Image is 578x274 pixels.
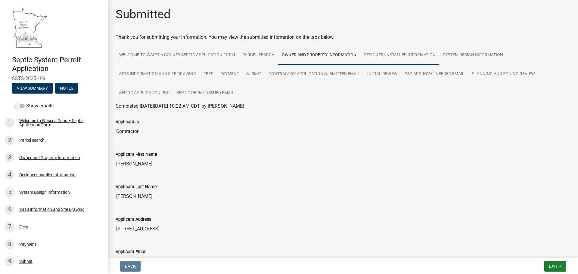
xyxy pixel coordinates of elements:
[116,34,571,41] div: Thank you for submitting your information. You may view the submitted information on the tabs below.
[19,119,99,127] div: Welcome to Waseca County Septic Application Form
[468,65,538,84] a: Planning and Zoning Review
[5,118,14,128] div: 1
[5,170,14,180] div: 4
[116,250,147,254] label: Applicant Email
[12,83,53,94] button: View Summary
[5,257,14,266] div: 9
[200,65,217,84] a: Fees
[19,155,80,160] div: Owner and Property Information
[116,217,151,222] label: Applicant Address
[116,65,200,84] a: SSTS Information and Site Drawing
[549,264,558,269] span: Exit
[12,75,96,81] span: SSTS-2025-109
[116,46,239,65] a: Welcome to Waseca County Septic Application Form
[278,46,360,65] a: Owner and Property Information
[173,84,238,103] a: Septic Permit Issued email
[55,86,78,91] wm-modal-confirm: Notes
[439,46,507,65] a: System Design Information
[12,56,104,73] h4: Septic System Permit Application
[19,173,76,177] div: Designer/Installer Information
[19,207,85,211] div: SSTS Information and Site Drawing
[19,138,45,142] div: Parcel search
[116,185,157,189] label: Applicant Last Name
[19,259,33,263] div: Submit
[19,242,36,246] div: Payment
[5,239,14,249] div: 8
[5,153,14,162] div: 3
[55,83,78,94] button: Notes
[5,205,14,214] div: 6
[12,86,53,91] wm-modal-confirm: Summary
[239,46,278,65] a: Parcel search
[364,65,401,84] a: Initial Review
[544,261,566,272] button: Exit
[120,261,141,272] button: Back
[5,222,14,232] div: 7
[116,7,171,22] h1: Submitted
[5,135,14,145] div: 2
[265,65,364,84] a: Contractor Application Submitted Email
[116,84,173,103] a: Septic Application PDF
[401,65,468,84] a: P&Z Approval Needed Email
[14,102,54,109] label: Show emails
[116,120,139,124] label: Applicant is
[116,152,157,157] label: Applicant First Name
[19,190,70,194] div: System Design Information
[125,264,136,269] span: Back
[19,225,28,229] div: Fees
[360,46,439,65] a: Designer/Installer Information
[243,65,265,84] a: Submit
[5,187,14,197] div: 5
[217,65,243,84] a: Payment
[12,6,48,49] img: Waseca County, Minnesota
[116,103,244,109] span: Completed [DATE][DATE] 10:22 AM CDT by [PERSON_NAME]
